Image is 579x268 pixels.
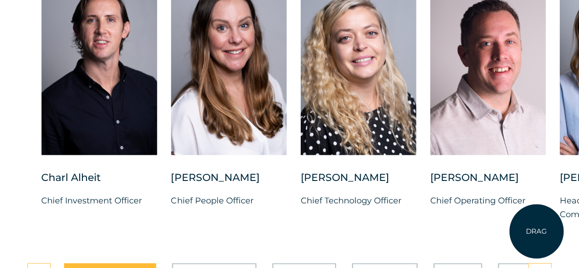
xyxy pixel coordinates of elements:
[41,171,157,194] div: Charl Alheit
[41,194,157,208] p: Chief Investment Officer
[430,171,546,194] div: [PERSON_NAME]
[171,194,287,208] p: Chief People Officer
[300,171,416,194] div: [PERSON_NAME]
[300,194,416,208] p: Chief Technology Officer
[430,194,546,208] p: Chief Operating Officer
[171,171,287,194] div: [PERSON_NAME]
